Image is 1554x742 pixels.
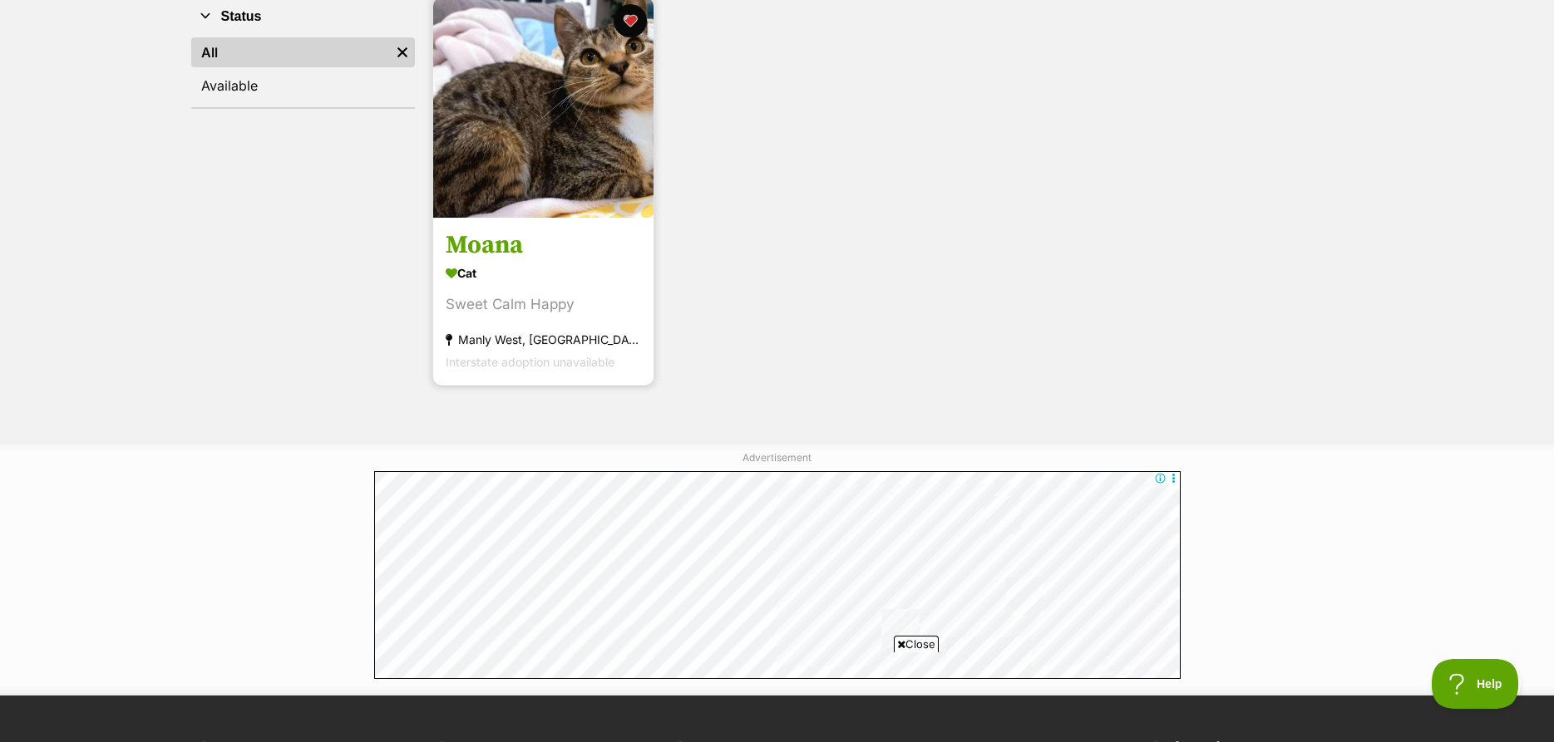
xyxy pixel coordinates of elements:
span: Interstate adoption unavailable [446,356,614,370]
iframe: Advertisement [374,659,1181,734]
iframe: Help Scout Beacon - Open [1432,659,1521,709]
iframe: Advertisement [374,471,1181,679]
div: Status [191,34,415,107]
div: Sweet Calm Happy [446,294,641,317]
div: Manly West, [GEOGRAPHIC_DATA] [446,329,641,351]
a: Remove filter [390,37,415,67]
a: Moana Cat Sweet Calm Happy Manly West, [GEOGRAPHIC_DATA] Interstate adoption unavailable favourite [433,218,654,386]
a: All [191,37,390,67]
button: Status [191,6,415,27]
h3: Moana [446,230,641,262]
button: favourite [614,4,647,37]
a: Available [191,71,415,101]
div: Cat [446,262,641,286]
span: Close [894,636,939,652]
